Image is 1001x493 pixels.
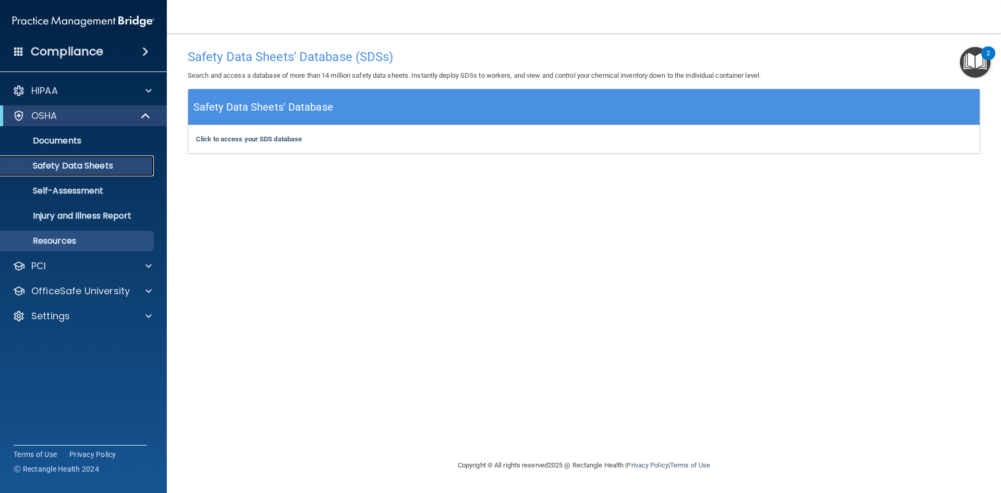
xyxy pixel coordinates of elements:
a: OSHA [13,110,151,122]
img: PMB logo [13,11,154,32]
p: Injury and Illness Report [7,211,149,221]
p: Resources [7,236,149,246]
a: HIPAA [13,85,152,97]
a: PCI [13,260,152,272]
a: Privacy Policy [627,461,668,469]
div: Copyright © All rights reserved 2025 @ Rectangle Health | | [394,449,774,482]
a: OfficeSafe University [13,285,152,297]
p: Settings [31,310,70,322]
a: Privacy Policy [69,449,116,460]
h4: Compliance [31,44,103,59]
h4: Safety Data Sheets' Database (SDSs) [188,50,980,64]
p: OfficeSafe University [31,285,130,297]
a: Terms of Use [670,461,710,469]
h5: Safety Data Sheets' Database [193,98,333,116]
p: Search and access a database of more than 14 million safety data sheets. Instantly deploy SDSs to... [188,69,980,82]
a: Click to access your SDS database [196,135,302,143]
p: OSHA [31,110,57,122]
a: Settings [13,310,152,322]
button: Open Resource Center, 2 new notifications [960,47,991,78]
p: HIPAA [31,85,58,97]
a: Terms of Use [14,449,57,460]
iframe: Drift Widget Chat Controller [821,419,988,461]
p: Safety Data Sheets [7,161,149,171]
div: 2 [986,53,990,67]
p: Self-Assessment [7,186,149,196]
p: Documents [7,136,149,146]
p: PCI [31,260,46,272]
span: Ⓒ Rectangle Health 2024 [14,464,99,474]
